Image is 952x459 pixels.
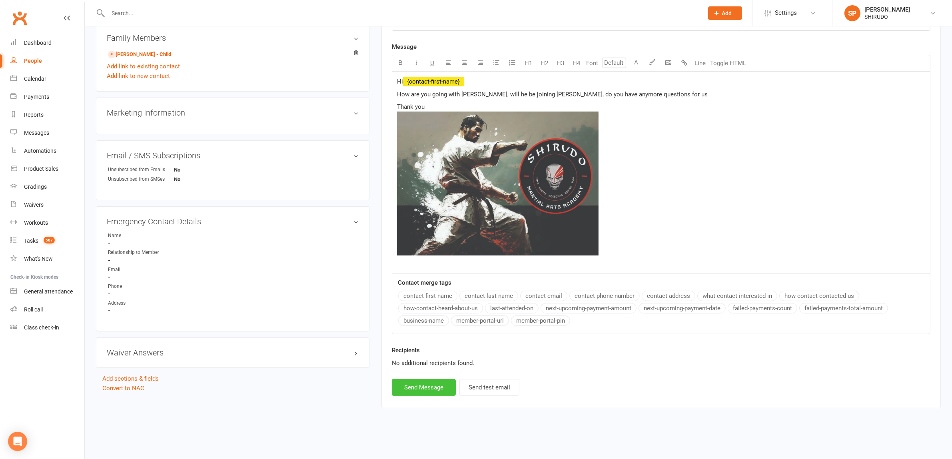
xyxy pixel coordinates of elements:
div: Gradings [24,184,47,190]
div: No additional recipients found. [392,358,930,368]
a: Messages [10,124,84,142]
label: Recipients [392,345,420,355]
button: contact-email [520,291,567,301]
span: 507 [44,237,55,243]
button: how-contact-contacted-us [779,291,859,301]
div: What's New [24,255,53,262]
button: Toggle HTML [708,55,748,71]
strong: - [108,273,359,281]
a: Class kiosk mode [10,319,84,337]
div: Name [108,232,174,239]
button: contact-first-name [398,291,457,301]
div: Email [108,266,174,273]
div: Tasks [24,237,38,244]
a: General attendance kiosk mode [10,283,84,301]
div: Address [108,299,174,307]
div: [PERSON_NAME] [864,6,910,13]
div: Waivers [24,202,44,208]
button: last-attended-on [485,303,539,313]
div: Messages [24,130,49,136]
h3: Family Members [107,34,359,42]
strong: No [174,176,220,182]
a: People [10,52,84,70]
div: Payments [24,94,49,100]
button: A [628,55,644,71]
div: SHIRUDO [864,13,910,20]
div: Unsubscribed from SMSes [108,176,174,183]
button: Send test email [459,379,519,396]
a: [PERSON_NAME] - Child [108,50,171,59]
button: next-upcoming-payment-amount [541,303,637,313]
a: Product Sales [10,160,84,178]
a: Dashboard [10,34,84,52]
button: H4 [568,55,584,71]
div: Class check-in [24,324,59,331]
input: Default [602,58,626,68]
button: member-portal-url [451,315,509,326]
button: Font [584,55,600,71]
strong: - [108,239,359,247]
a: Waivers [10,196,84,214]
a: Workouts [10,214,84,232]
img: dd6ebd11-1ccc-4621-ae2f-0d8fac626f0e.jpg [397,112,599,255]
button: failed-payments-count [728,303,797,313]
button: U [424,55,440,71]
button: H2 [536,55,552,71]
button: how-contact-heard-about-us [398,303,483,313]
button: H3 [552,55,568,71]
button: failed-payments-total-amount [799,303,888,313]
span: Hi [397,78,403,85]
a: Add link to new contact [107,71,170,81]
a: Add link to existing contact [107,62,180,71]
a: What's New [10,250,84,268]
a: Reports [10,106,84,124]
strong: - [108,307,359,314]
h3: Emergency Contact Details [107,217,359,226]
button: member-portal-pin [511,315,570,326]
div: Workouts [24,220,48,226]
h3: Marketing Information [107,108,359,117]
button: Line [692,55,708,71]
button: H1 [520,55,536,71]
span: [PERSON_NAME] [397,20,443,27]
div: Reports [24,112,44,118]
div: Roll call [24,306,43,313]
button: contact-phone-number [569,291,640,301]
a: Roll call [10,301,84,319]
a: Gradings [10,178,84,196]
div: People [24,58,42,64]
a: Automations [10,142,84,160]
a: Payments [10,88,84,106]
input: Search... [106,8,698,19]
div: Phone [108,283,174,290]
strong: No [174,167,220,173]
button: Send Message [392,379,456,396]
h3: Waiver Answers [107,348,359,357]
button: what-contact-interested-in [697,291,777,301]
strong: - [108,290,359,297]
div: Calendar [24,76,46,82]
div: SP [844,5,860,21]
span: U [430,60,434,67]
div: Relationship to Member [108,249,174,256]
span: Settings [775,4,797,22]
div: Dashboard [24,40,52,46]
button: contact-last-name [459,291,518,301]
span: How are you going with [PERSON_NAME], will he be joining [PERSON_NAME], do you have anymore quest... [397,91,708,98]
label: Contact merge tags [398,278,451,287]
strong: - [108,257,359,264]
div: Automations [24,148,56,154]
button: contact-address [642,291,695,301]
div: General attendance [24,288,73,295]
h3: Email / SMS Subscriptions [107,151,359,160]
a: Calendar [10,70,84,88]
label: Message [392,42,417,52]
a: Convert to NAC [102,385,144,392]
a: Clubworx [10,8,30,28]
div: Open Intercom Messenger [8,432,27,451]
div: Unsubscribed from Emails [108,166,174,174]
button: next-upcoming-payment-date [639,303,726,313]
span: Thank you [397,103,425,110]
span: Add [722,10,732,16]
a: Tasks 507 [10,232,84,250]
